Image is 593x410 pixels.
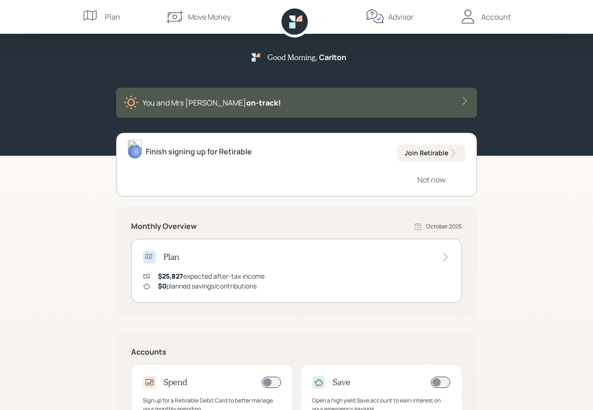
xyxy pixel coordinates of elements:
[426,222,462,231] div: October 2025
[188,11,231,23] div: Move Money
[146,146,252,157] div: Finish signing up for Retirable
[105,11,120,23] div: Plan
[319,53,346,62] h5: Carlton
[388,11,414,23] div: Advisor
[333,377,351,387] h4: Save
[417,175,445,185] div: Not now
[158,281,166,290] span: $0
[131,348,462,357] h5: Accounts
[158,271,265,281] div: expected after-tax income
[124,95,139,110] img: sunny-XHVQM73Q.digested.png
[164,252,179,262] h4: Plan
[267,53,317,61] h5: Good Morning ,
[164,377,187,387] h4: Spend
[131,222,197,231] h5: Monthly Overview
[158,281,257,291] div: planned savings/contributions
[481,11,511,23] div: Account
[246,98,281,108] span: on‑track!
[142,97,281,108] div: You and Mrs [PERSON_NAME]
[128,140,142,159] img: treva-nostdahl-headshot.png
[405,148,458,158] div: Join Retirable
[397,144,465,161] button: Join Retirable
[158,272,183,281] span: $25,827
